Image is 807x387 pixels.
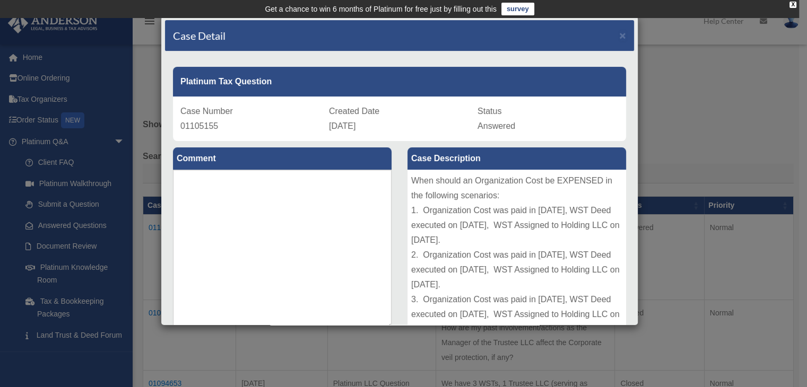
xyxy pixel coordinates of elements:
[478,121,515,130] span: Answered
[407,170,626,329] div: When should an Organization Cost be EXPENSED in the following scenarios: 1. Organization Cost was...
[478,107,501,116] span: Status
[501,3,534,15] a: survey
[619,29,626,41] span: ×
[329,121,355,130] span: [DATE]
[619,30,626,41] button: Close
[173,28,225,43] h4: Case Detail
[180,107,233,116] span: Case Number
[329,107,379,116] span: Created Date
[407,147,626,170] label: Case Description
[173,147,392,170] label: Comment
[180,121,218,130] span: 01105155
[265,3,497,15] div: Get a chance to win 6 months of Platinum for free just by filling out this
[173,67,626,96] div: Platinum Tax Question
[789,2,796,8] div: close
